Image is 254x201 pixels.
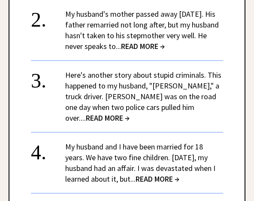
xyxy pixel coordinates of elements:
[31,9,65,24] div: 2.
[136,174,179,184] span: READ MORE →
[86,113,130,123] span: READ MORE →
[65,70,221,123] a: Here's another story about stupid criminals. This happened to my husband, "[PERSON_NAME]," a truc...
[121,41,165,51] span: READ MORE →
[31,141,65,157] div: 4.
[65,142,215,184] a: My husband and I have been married for 18 years. We have two fine children. [DATE], my husband ha...
[65,9,219,51] a: My husband's mother passed away [DATE]. His father remarried not long after, but my husband hasn'...
[31,70,65,85] div: 3.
